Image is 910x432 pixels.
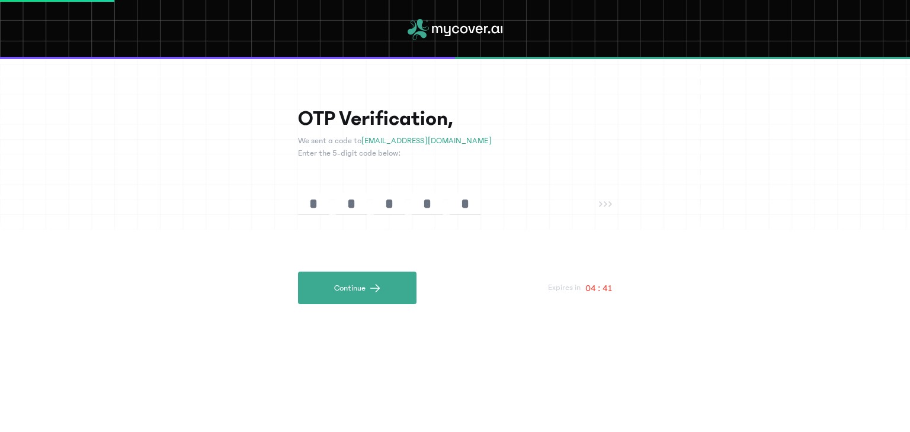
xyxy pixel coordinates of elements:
button: Continue [298,272,416,304]
p: 04 : 41 [585,281,612,295]
span: [EMAIL_ADDRESS][DOMAIN_NAME] [361,136,492,146]
p: We sent a code to [298,135,612,147]
p: Expires in [548,282,581,294]
p: Enter the 5-digit code below: [298,147,612,160]
h1: OTP Verification, [298,107,612,130]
